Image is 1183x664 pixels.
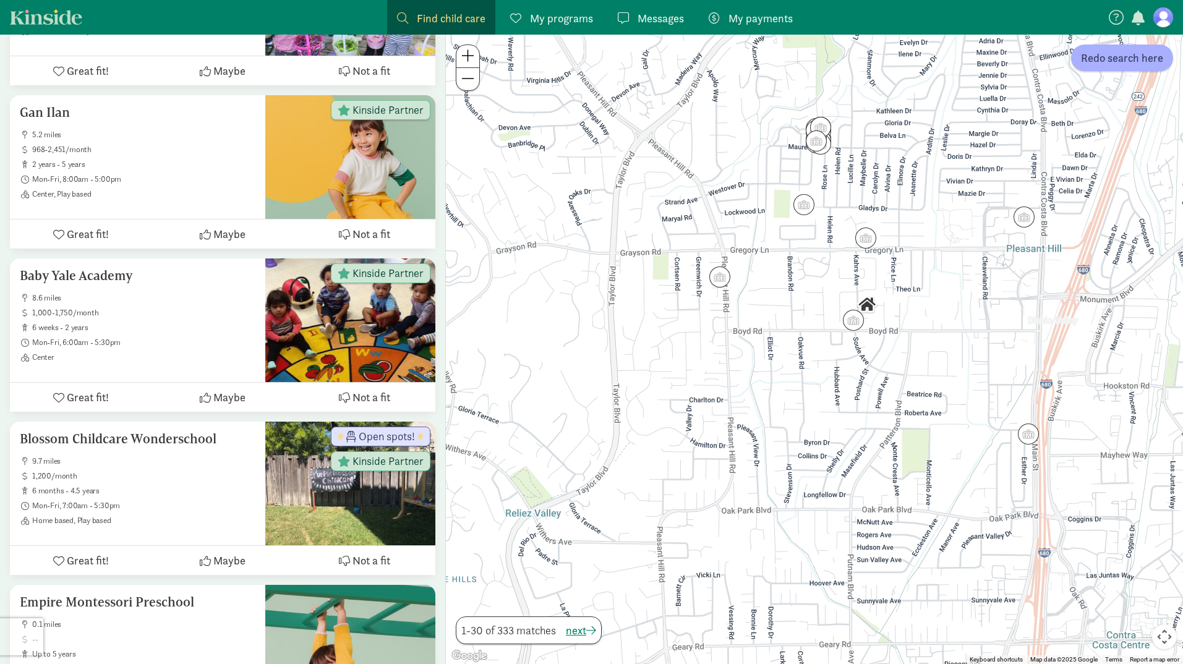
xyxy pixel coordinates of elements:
[855,228,876,249] div: Click to see details
[32,338,255,347] span: Mon-Fri, 6:00am - 5:30pm
[417,10,485,27] span: Find child care
[1152,624,1177,649] button: Map camera controls
[1030,656,1098,663] span: Map data ©2025 Google
[806,120,827,141] div: Click to see details
[461,622,556,639] span: 1-30 of 333 matches
[566,622,596,639] button: next
[213,62,246,79] span: Maybe
[213,552,246,569] span: Maybe
[352,389,390,406] span: Not a fit
[32,145,255,155] span: 968-2,451/month
[152,56,293,85] button: Maybe
[10,219,152,249] button: Great fit!
[32,456,255,466] span: 9.7 miles
[294,219,435,249] button: Not a fit
[20,268,255,283] h5: Baby Yale Academy
[806,130,827,151] div: Click to see details
[294,56,435,85] button: Not a fit
[152,383,293,412] button: Maybe
[449,648,490,664] img: Google
[20,105,255,120] h5: Gan Ilan
[213,226,246,242] span: Maybe
[32,293,255,303] span: 8.6 miles
[10,383,152,412] button: Great fit!
[638,10,684,27] span: Messages
[32,323,255,333] span: 6 weeks - 2 years
[152,219,293,249] button: Maybe
[806,118,827,139] div: Click to see details
[10,56,152,85] button: Great fit!
[970,655,1023,664] button: Keyboard shortcuts
[32,189,255,199] span: Center, Play based
[10,9,82,25] a: Kinside
[32,619,255,629] span: 0.1 miles
[530,10,593,27] span: My programs
[213,389,246,406] span: Maybe
[32,516,255,526] span: Home based, Play based
[352,456,424,467] span: Kinside Partner
[152,546,293,575] button: Maybe
[32,649,255,659] span: up to 5 years
[32,352,255,362] span: Center
[352,104,424,116] span: Kinside Partner
[1018,424,1039,445] div: Click to see details
[67,226,109,242] span: Great fit!
[32,501,255,511] span: Mon-Fri, 7:00am - 5:30pm
[32,308,255,318] span: 1,000-1,750/month
[32,130,255,140] span: 5.2 miles
[1130,656,1179,663] a: Report a map error
[20,595,255,610] h5: Empire Montessori Preschool
[1081,49,1163,66] span: Redo search here
[32,174,255,184] span: Mon-Fri, 8:00am - 5:00pm
[728,10,793,27] span: My payments
[10,546,152,575] button: Great fit!
[1105,656,1122,663] a: Terms (opens in new tab)
[352,226,390,242] span: Not a fit
[67,62,109,79] span: Great fit!
[449,648,490,664] a: Open this area in Google Maps (opens a new window)
[352,268,424,279] span: Kinside Partner
[67,552,109,569] span: Great fit!
[32,486,255,496] span: 6 months - 4.5 years
[709,266,730,287] div: Click to see details
[810,117,831,138] div: Click to see details
[294,383,435,412] button: Not a fit
[352,62,390,79] span: Not a fit
[352,552,390,569] span: Not a fit
[793,194,814,215] div: Click to see details
[32,160,255,169] span: 2 years - 5 years
[359,431,415,442] span: Open spots!
[67,389,109,406] span: Great fit!
[294,546,435,575] button: Not a fit
[1071,45,1173,71] button: Redo search here
[843,310,864,331] div: Click to see details
[32,471,255,481] span: 1,200/month
[20,432,255,446] h5: Blossom Childcare Wonderschool
[856,294,878,315] div: Click to see details
[1014,206,1035,228] div: Click to see details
